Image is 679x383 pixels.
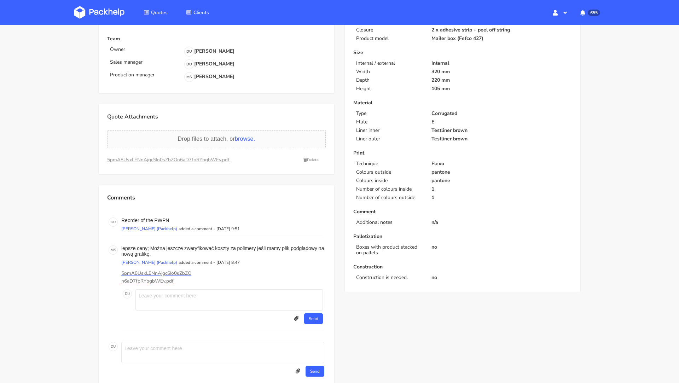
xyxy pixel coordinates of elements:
span: Drop files to attach, or [178,136,255,142]
a: Quotes [135,6,176,19]
p: Production manager [110,72,181,78]
button: Send [304,313,323,324]
span: Quotes [151,9,168,16]
img: Dashboard [74,6,124,19]
button: 655 [575,6,605,19]
span: DU [185,60,194,69]
a: Clients [178,6,217,19]
p: no [431,275,572,280]
p: [PERSON_NAME] [184,59,234,69]
p: Size [353,50,572,56]
p: Material [353,100,572,106]
p: 1 [431,186,572,192]
span: D [111,217,113,227]
p: Palletization [353,234,572,239]
p: Technique [356,161,423,167]
p: Liner outer [356,136,423,142]
span: browse. [235,136,255,142]
p: Construction is needed. [356,275,423,280]
p: Number of colours outside [356,195,423,201]
p: Team [107,36,326,42]
p: Flexo [431,161,572,167]
p: added a comment - [177,226,216,232]
span: MS [185,72,194,82]
span: D [111,342,113,351]
a: 5pmA8UsxLENnAjgcSIo0sZbZOn6aD7fpRYbgbWEv.pdf [121,269,192,285]
p: Boxes with product stacked on pallets [356,244,423,256]
p: Construction [353,264,572,270]
p: lepsze ceny; Można jeszcze zweryfikować koszty za polimery jeśli mamy plik podglądowy na nową gra... [121,245,324,257]
p: Width [356,69,423,75]
p: n/a [431,220,572,225]
span: M [111,245,114,255]
p: 105 mm [431,86,572,92]
p: pantone [431,169,572,175]
span: Clients [193,9,209,16]
span: U [113,342,116,351]
span: D [125,289,127,298]
p: added a comment - [177,260,216,265]
p: Testliner brown [431,136,572,142]
span: S [114,245,116,255]
p: Owner [110,47,181,52]
p: Closure [356,27,423,33]
p: no [431,244,572,250]
p: [PERSON_NAME] [184,72,234,82]
p: [PERSON_NAME] [184,47,234,57]
p: Comment [353,209,572,215]
p: Liner inner [356,128,423,133]
p: Comments [107,193,326,202]
p: 1 [431,195,572,201]
button: Send [306,366,324,377]
p: pantone [431,178,572,184]
p: Testliner brown [431,128,572,133]
button: Delete [300,154,322,166]
span: U [113,217,116,227]
p: Type [356,111,423,116]
p: Height [356,86,423,92]
p: [DATE] 8:47 [216,260,240,265]
p: Print [353,150,572,156]
p: Colours outside [356,169,423,175]
p: Depth [356,77,423,83]
p: Sales manager [110,59,181,65]
p: Mailer box (Fefco 427) [431,36,572,41]
p: 320 mm [431,69,572,75]
p: Product model [356,36,423,41]
p: Number of colours inside [356,186,423,192]
span: 655 [588,10,600,16]
span: U [127,289,130,298]
p: [PERSON_NAME] (Packhelp) [121,226,177,232]
p: [DATE] 9:51 [216,226,240,232]
p: [PERSON_NAME] (Packhelp) [121,260,177,265]
a: 5pmA8UsxLENnAjgcSIo0sZbZOn6aD7fpRYbgbWEv.pdf [107,156,230,163]
p: Additional notes [356,220,423,225]
p: Reorder of the PWPN [121,217,324,223]
p: Internal / external [356,60,423,66]
p: Internal [431,60,572,66]
p: Flute [356,119,423,125]
p: 220 mm [431,77,572,83]
p: Corrugated [431,111,572,116]
span: DU [185,47,194,56]
p: Quote Attachments [107,112,326,122]
p: Colours inside [356,178,423,184]
p: E [431,119,572,125]
p: 2 x adhesive strip + peel off string [431,27,572,33]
